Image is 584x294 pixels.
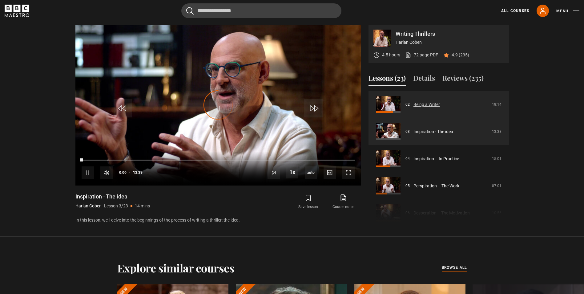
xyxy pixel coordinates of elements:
[82,166,94,179] button: Pause
[369,73,406,86] button: Lessons (23)
[133,167,143,178] span: 13:39
[442,73,484,86] button: Reviews (235)
[413,101,440,108] a: Being a Writer
[405,52,438,58] a: 72 page PDF
[135,203,150,209] p: 14 mins
[75,193,150,200] h1: Inspiration - The idea
[442,264,467,271] span: browse all
[396,39,504,46] p: Harlan Coben
[75,25,361,186] video-js: Video Player
[104,203,128,209] p: Lesson 3/23
[501,8,529,14] a: All Courses
[342,166,355,179] button: Fullscreen
[5,5,29,17] svg: BBC Maestro
[324,166,336,179] button: Captions
[75,203,102,209] p: Harlan Coben
[286,166,298,178] button: Playback Rate
[291,193,326,211] button: Save lesson
[556,8,579,14] button: Toggle navigation
[119,167,127,178] span: 0:00
[413,156,459,162] a: Inspiration – In Practice
[382,52,400,58] p: 4.5 hours
[413,73,435,86] button: Details
[413,183,459,189] a: Perspiration – The Work
[305,166,317,179] div: Current quality: 720p
[396,31,504,37] p: Writing Thrillers
[413,129,453,135] a: Inspiration - The idea
[75,217,361,223] p: In this lesson, we’ll delve into the beginnings of the process of writing a thriller: the idea.
[181,3,341,18] input: Search
[452,52,469,58] p: 4.9 (235)
[117,261,235,274] h2: Explore similar courses
[326,193,361,211] a: Course notes
[442,264,467,271] a: browse all
[186,7,194,15] button: Submit the search query
[305,166,317,179] span: auto
[268,166,280,179] button: Next Lesson
[100,166,113,179] button: Mute
[129,170,131,175] span: -
[82,160,354,161] div: Progress Bar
